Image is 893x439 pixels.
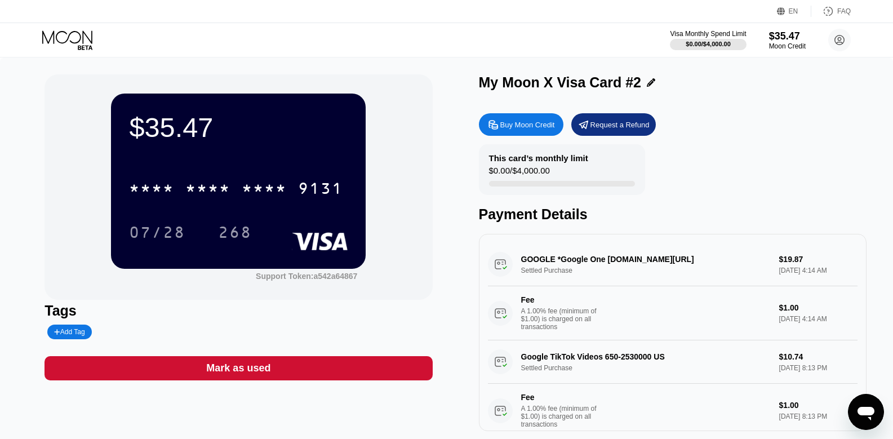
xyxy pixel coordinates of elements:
[521,295,600,304] div: Fee
[521,307,606,331] div: A 1.00% fee (minimum of $1.00) is charged on all transactions
[777,6,811,17] div: EN
[256,272,357,281] div: Support Token:a542a64867
[779,413,858,420] div: [DATE] 8:13 PM
[121,218,194,246] div: 07/28
[479,113,563,136] div: Buy Moon Credit
[670,30,746,50] div: Visa Monthly Spend Limit$0.00/$4,000.00
[54,328,85,336] div: Add Tag
[769,42,806,50] div: Moon Credit
[298,181,343,199] div: 9131
[488,286,858,340] div: FeeA 1.00% fee (minimum of $1.00) is charged on all transactions$1.00[DATE] 4:14 AM
[590,120,650,130] div: Request a Refund
[811,6,851,17] div: FAQ
[488,384,858,438] div: FeeA 1.00% fee (minimum of $1.00) is charged on all transactions$1.00[DATE] 8:13 PM
[779,303,858,312] div: $1.00
[210,218,260,246] div: 268
[686,41,731,47] div: $0.00 / $4,000.00
[479,206,867,223] div: Payment Details
[779,315,858,323] div: [DATE] 4:14 AM
[769,30,806,50] div: $35.47Moon Credit
[848,394,884,430] iframe: Button to launch messaging window
[769,30,806,42] div: $35.47
[489,166,550,181] div: $0.00 / $4,000.00
[489,153,588,163] div: This card’s monthly limit
[837,7,851,15] div: FAQ
[45,303,432,319] div: Tags
[571,113,656,136] div: Request a Refund
[670,30,746,38] div: Visa Monthly Spend Limit
[206,362,270,375] div: Mark as used
[129,225,185,243] div: 07/28
[521,405,606,428] div: A 1.00% fee (minimum of $1.00) is charged on all transactions
[789,7,798,15] div: EN
[256,272,357,281] div: Support Token: a542a64867
[479,74,642,91] div: My Moon X Visa Card #2
[129,112,348,143] div: $35.47
[47,325,91,339] div: Add Tag
[779,401,858,410] div: $1.00
[500,120,555,130] div: Buy Moon Credit
[45,356,432,380] div: Mark as used
[218,225,252,243] div: 268
[521,393,600,402] div: Fee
